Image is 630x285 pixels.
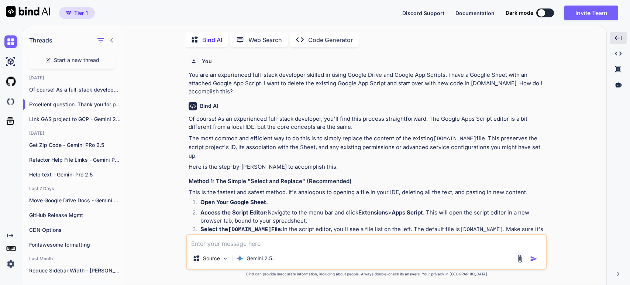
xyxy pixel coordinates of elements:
[248,35,282,44] p: Web Search
[74,9,88,17] span: Tier 1
[29,36,52,45] h1: Threads
[189,177,546,186] h3: Method 1: The Simple "Select and Replace" (Recommended)
[23,256,121,262] h2: Last Month
[202,35,222,44] p: Bind AI
[29,226,121,234] p: CDN Options
[189,134,546,160] p: The most common and efficient way to do this is to simply replace the content of the existing fil...
[29,156,121,164] p: Refactor Help File Links - Gemini Pro 2.5
[460,227,503,233] code: [DOMAIN_NAME]
[189,188,546,197] p: This is the fastest and safest method. It's analogous to opening a file in your IDE, deleting all...
[200,225,546,243] p: In the script editor, you'll see a file list on the left. The default file is . Make sure it's se...
[236,255,244,262] img: Gemini 2.5 Pro
[203,255,220,262] p: Source
[506,9,533,17] span: Dark mode
[29,171,121,178] p: Help text - Gemini Pro 2.5
[66,11,71,15] img: premium
[392,209,423,216] strong: Apps Script
[54,56,99,64] span: Start a new thread
[530,255,537,262] img: icon
[29,116,121,123] p: Link GAS project to GCP - Gemini 2.5 Pro
[29,267,121,274] p: Reduce Sidebar Width - [PERSON_NAME] 4 Sonnet
[200,102,218,110] h6: Bind AI
[200,209,268,216] strong: Access the Script Editor:
[59,7,95,19] button: premiumTier 1
[29,141,121,149] p: Get Zip Code - Gemini PRo 2.5
[29,197,121,204] p: Move Google Drive Docs - Gemini Pro 2.5
[455,9,495,17] button: Documentation
[202,58,212,65] h6: You
[308,35,353,44] p: Code Generator
[402,9,444,17] button: Discord Support
[23,186,121,192] h2: Last 7 Days
[433,136,476,142] code: [DOMAIN_NAME]
[222,255,228,262] img: Pick Models
[23,75,121,81] h2: [DATE]
[4,75,17,88] img: githubLight
[6,6,50,17] img: Bind AI
[200,226,283,233] strong: Select the File:
[29,212,121,219] p: GitHub Release Mgmt
[4,95,17,108] img: darkCloudIdeIcon
[4,258,17,270] img: settings
[247,255,275,262] p: Gemini 2.5..
[200,209,546,225] p: Navigate to the menu bar and click > . This will open the script editor in a new browser tab, bou...
[4,55,17,68] img: ai-studio
[29,241,121,248] p: Fontawesome formatting
[402,10,444,16] span: Discord Support
[200,199,268,206] strong: Open Your Google Sheet.
[358,209,388,216] strong: Extensions
[228,227,271,233] code: [DOMAIN_NAME]
[455,10,495,16] span: Documentation
[189,71,546,96] p: You are an experienced full-stack developer skilled in using Google Drive and Google App Scripts....
[29,101,121,108] p: Excellent question. Thank you for provid...
[516,254,524,263] img: attachment
[23,130,121,136] h2: [DATE]
[29,86,121,93] p: Of course! As a full-stack developer wit...
[186,271,547,277] p: Bind can provide inaccurate information, including about people. Always double-check its answers....
[564,6,618,20] button: Invite Team
[189,115,546,131] p: Of course! As an experienced full-stack developer, you'll find this process straightforward. The ...
[189,163,546,171] p: Here is the step-by-[PERSON_NAME] to accomplish this.
[4,35,17,48] img: chat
